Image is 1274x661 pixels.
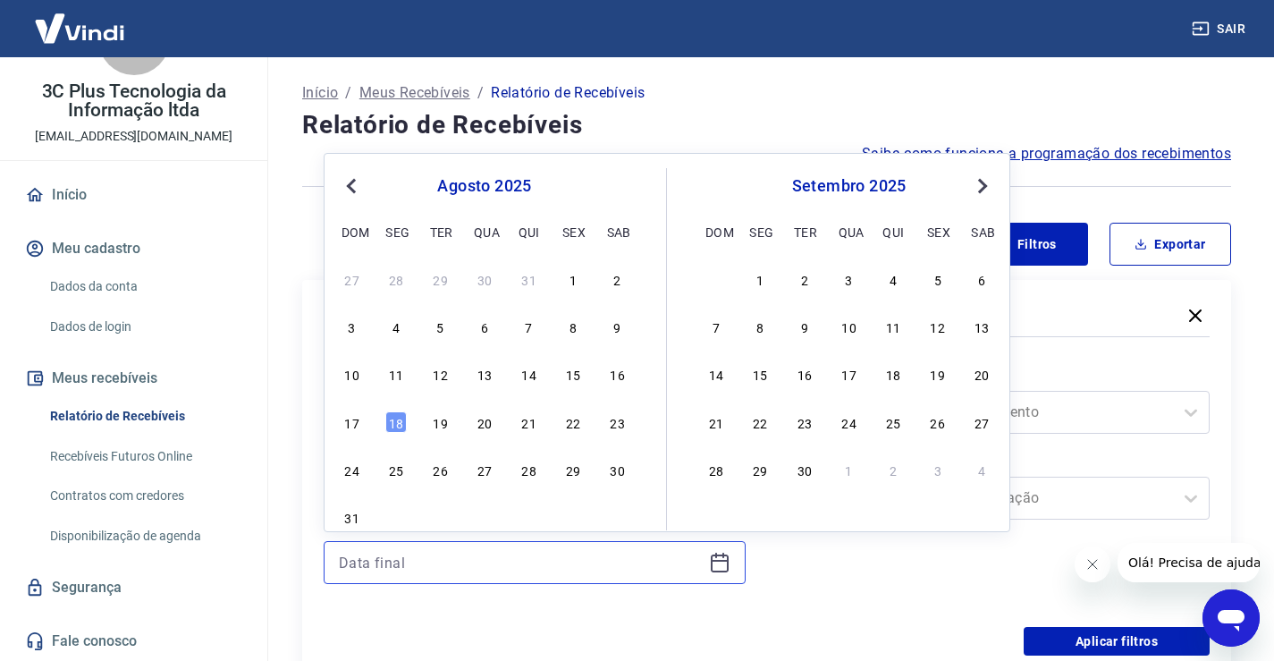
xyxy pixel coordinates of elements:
[971,363,992,385] div: Choose sábado, 20 de setembro de 2025
[839,316,860,337] div: Choose quarta-feira, 10 de setembro de 2025
[794,316,815,337] div: Choose terça-feira, 9 de setembro de 2025
[971,221,992,242] div: sab
[703,266,995,482] div: month 2025-09
[972,175,993,197] button: Next Month
[562,506,584,528] div: Choose sexta-feira, 5 de setembro de 2025
[927,411,949,433] div: Choose sexta-feira, 26 de setembro de 2025
[607,506,629,528] div: Choose sábado, 6 de setembro de 2025
[1118,543,1260,582] iframe: Mensagem da empresa
[339,266,630,530] div: month 2025-08
[794,268,815,290] div: Choose terça-feira, 2 de setembro de 2025
[562,363,584,385] div: Choose sexta-feira, 15 de agosto de 2025
[342,316,363,337] div: Choose domingo, 3 de agosto de 2025
[474,411,495,433] div: Choose quarta-feira, 20 de agosto de 2025
[519,221,540,242] div: qui
[519,363,540,385] div: Choose quinta-feira, 14 de agosto de 2025
[749,221,771,242] div: seg
[882,316,904,337] div: Choose quinta-feira, 11 de setembro de 2025
[794,411,815,433] div: Choose terça-feira, 23 de setembro de 2025
[882,363,904,385] div: Choose quinta-feira, 18 de setembro de 2025
[966,223,1088,266] button: Filtros
[927,459,949,480] div: Choose sexta-feira, 3 de outubro de 2025
[749,459,771,480] div: Choose segunda-feira, 29 de setembro de 2025
[927,268,949,290] div: Choose sexta-feira, 5 de setembro de 2025
[35,127,232,146] p: [EMAIL_ADDRESS][DOMAIN_NAME]
[430,411,451,433] div: Choose terça-feira, 19 de agosto de 2025
[342,268,363,290] div: Choose domingo, 27 de julho de 2025
[1202,589,1260,647] iframe: Botão para abrir a janela de mensagens
[703,175,995,197] div: setembro 2025
[607,411,629,433] div: Choose sábado, 23 de agosto de 2025
[21,229,246,268] button: Meu cadastro
[385,411,407,433] div: Choose segunda-feira, 18 de agosto de 2025
[21,175,246,215] a: Início
[749,268,771,290] div: Choose segunda-feira, 1 de setembro de 2025
[430,363,451,385] div: Choose terça-feira, 12 de agosto de 2025
[839,363,860,385] div: Choose quarta-feira, 17 de setembro de 2025
[794,363,815,385] div: Choose terça-feira, 16 de setembro de 2025
[430,316,451,337] div: Choose terça-feira, 5 de agosto de 2025
[562,268,584,290] div: Choose sexta-feira, 1 de agosto de 2025
[971,316,992,337] div: Choose sábado, 13 de setembro de 2025
[705,459,727,480] div: Choose domingo, 28 de setembro de 2025
[474,268,495,290] div: Choose quarta-feira, 30 de julho de 2025
[21,568,246,607] a: Segurança
[927,316,949,337] div: Choose sexta-feira, 12 de setembro de 2025
[607,221,629,242] div: sab
[43,518,246,555] a: Disponibilização de agenda
[477,82,484,104] p: /
[341,175,362,197] button: Previous Month
[342,459,363,480] div: Choose domingo, 24 de agosto de 2025
[302,107,1231,143] h4: Relatório de Recebíveis
[43,478,246,514] a: Contratos com credores
[474,316,495,337] div: Choose quarta-feira, 6 de agosto de 2025
[43,398,246,435] a: Relatório de Recebíveis
[385,221,407,242] div: seg
[430,268,451,290] div: Choose terça-feira, 29 de julho de 2025
[339,549,702,576] input: Data final
[345,82,351,104] p: /
[302,82,338,104] a: Início
[21,359,246,398] button: Meus recebíveis
[882,268,904,290] div: Choose quinta-feira, 4 de setembro de 2025
[43,268,246,305] a: Dados da conta
[971,459,992,480] div: Choose sábado, 4 de outubro de 2025
[519,268,540,290] div: Choose quinta-feira, 31 de julho de 2025
[749,411,771,433] div: Choose segunda-feira, 22 de setembro de 2025
[839,268,860,290] div: Choose quarta-feira, 3 de setembro de 2025
[43,309,246,345] a: Dados de login
[430,506,451,528] div: Choose terça-feira, 2 de setembro de 2025
[385,316,407,337] div: Choose segunda-feira, 4 de agosto de 2025
[1024,627,1210,656] button: Aplicar filtros
[1109,223,1231,266] button: Exportar
[705,268,727,290] div: Choose domingo, 31 de agosto de 2025
[430,221,451,242] div: ter
[342,506,363,528] div: Choose domingo, 31 de agosto de 2025
[359,82,470,104] a: Meus Recebíveis
[562,316,584,337] div: Choose sexta-feira, 8 de agosto de 2025
[971,268,992,290] div: Choose sábado, 6 de setembro de 2025
[519,316,540,337] div: Choose quinta-feira, 7 de agosto de 2025
[794,459,815,480] div: Choose terça-feira, 30 de setembro de 2025
[519,459,540,480] div: Choose quinta-feira, 28 de agosto de 2025
[519,506,540,528] div: Choose quinta-feira, 4 de setembro de 2025
[839,411,860,433] div: Choose quarta-feira, 24 de setembro de 2025
[882,411,904,433] div: Choose quinta-feira, 25 de setembro de 2025
[491,82,645,104] p: Relatório de Recebíveis
[21,622,246,661] a: Fale conosco
[749,316,771,337] div: Choose segunda-feira, 8 de setembro de 2025
[562,221,584,242] div: sex
[14,82,253,120] p: 3C Plus Tecnologia da Informação ltda
[562,459,584,480] div: Choose sexta-feira, 29 de agosto de 2025
[862,143,1231,165] a: Saiba como funciona a programação dos recebimentos
[43,438,246,475] a: Recebíveis Futuros Online
[882,459,904,480] div: Choose quinta-feira, 2 de outubro de 2025
[705,221,727,242] div: dom
[839,459,860,480] div: Choose quarta-feira, 1 de outubro de 2025
[705,316,727,337] div: Choose domingo, 7 de setembro de 2025
[339,175,630,197] div: agosto 2025
[882,221,904,242] div: qui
